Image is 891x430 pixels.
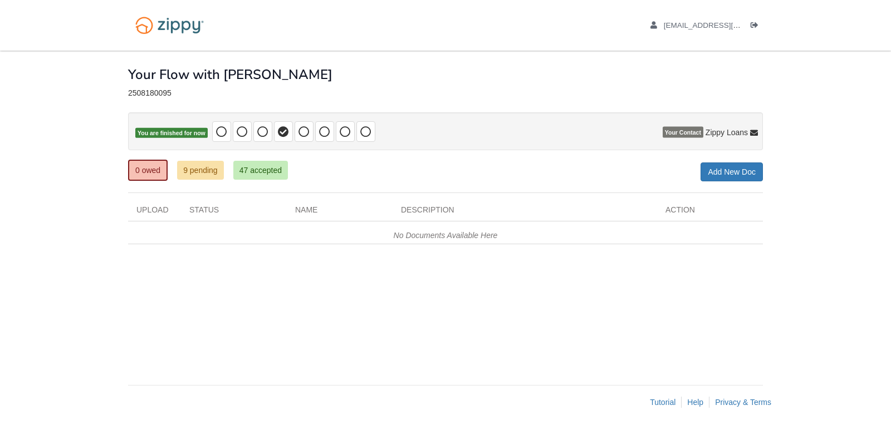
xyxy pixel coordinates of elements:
[664,21,791,29] span: adominguez6804@gmail.com
[128,204,181,221] div: Upload
[128,88,763,98] div: 2508180095
[650,398,675,407] a: Tutorial
[135,128,208,139] span: You are finished for now
[706,127,748,138] span: Zippy Loans
[177,161,224,180] a: 9 pending
[394,231,498,240] em: No Documents Available Here
[393,204,657,221] div: Description
[701,162,763,181] a: Add New Doc
[128,11,211,39] img: Logo
[663,127,703,138] span: Your Contact
[657,204,763,221] div: Action
[751,21,763,32] a: Log out
[128,67,332,82] h1: Your Flow with [PERSON_NAME]
[128,160,168,181] a: 0 owed
[650,21,791,32] a: edit profile
[687,398,703,407] a: Help
[287,204,393,221] div: Name
[715,398,771,407] a: Privacy & Terms
[233,161,288,180] a: 47 accepted
[181,204,287,221] div: Status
